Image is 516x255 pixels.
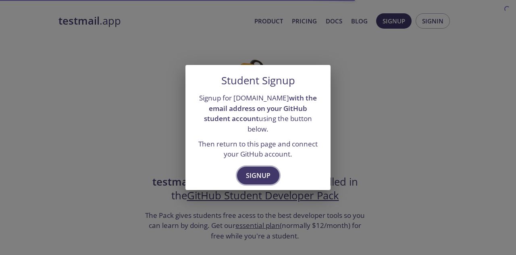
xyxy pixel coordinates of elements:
strong: with the email address on your GitHub student account [204,93,317,123]
button: Signup [237,167,279,184]
span: Signup [246,170,270,181]
p: Signup for [DOMAIN_NAME] using the button below. [195,93,321,134]
p: Then return to this page and connect your GitHub account. [195,139,321,159]
h5: Student Signup [221,75,295,87]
